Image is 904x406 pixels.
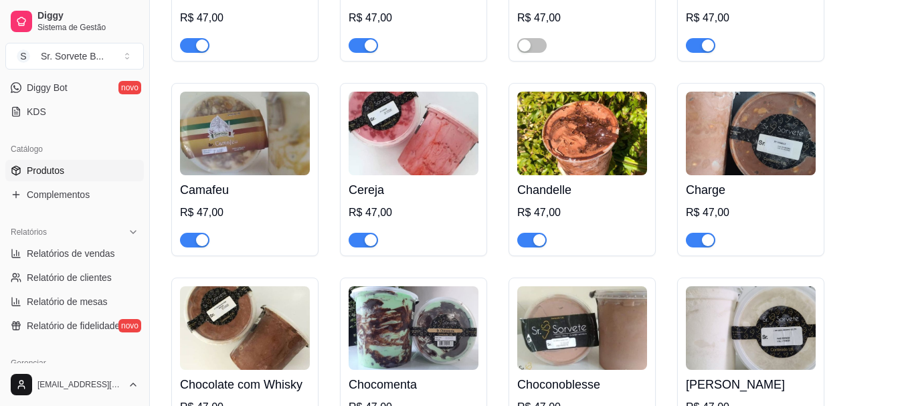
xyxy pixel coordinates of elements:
[180,205,310,221] div: R$ 47,00
[349,205,478,221] div: R$ 47,00
[5,5,144,37] a: DiggySistema de Gestão
[686,375,816,394] h4: [PERSON_NAME]
[11,227,47,237] span: Relatórios
[349,10,478,26] div: R$ 47,00
[27,247,115,260] span: Relatórios de vendas
[5,160,144,181] a: Produtos
[5,267,144,288] a: Relatório de clientes
[349,286,478,370] img: product-image
[27,105,46,118] span: KDS
[686,10,816,26] div: R$ 47,00
[5,138,144,160] div: Catálogo
[686,181,816,199] h4: Charge
[517,375,647,394] h4: Choconoblesse
[180,286,310,370] img: product-image
[5,43,144,70] button: Select a team
[5,369,144,401] button: [EMAIL_ADDRESS][DOMAIN_NAME]
[686,286,816,370] img: product-image
[349,181,478,199] h4: Cereja
[517,286,647,370] img: product-image
[27,271,112,284] span: Relatório de clientes
[27,81,68,94] span: Diggy Bot
[17,49,30,63] span: S
[686,205,816,221] div: R$ 47,00
[41,49,104,63] div: Sr. Sorvete B ...
[5,243,144,264] a: Relatórios de vendas
[27,319,120,332] span: Relatório de fidelidade
[37,10,139,22] span: Diggy
[180,10,310,26] div: R$ 47,00
[349,375,478,394] h4: Chocomenta
[517,10,647,26] div: R$ 47,00
[27,188,90,201] span: Complementos
[37,379,122,390] span: [EMAIL_ADDRESS][DOMAIN_NAME]
[517,205,647,221] div: R$ 47,00
[686,92,816,175] img: product-image
[5,101,144,122] a: KDS
[5,291,144,312] a: Relatório de mesas
[27,164,64,177] span: Produtos
[37,22,139,33] span: Sistema de Gestão
[517,181,647,199] h4: Chandelle
[180,375,310,394] h4: Chocolate com Whisky
[517,92,647,175] img: product-image
[5,184,144,205] a: Complementos
[349,92,478,175] img: product-image
[5,315,144,336] a: Relatório de fidelidadenovo
[27,295,108,308] span: Relatório de mesas
[5,352,144,374] div: Gerenciar
[5,77,144,98] a: Diggy Botnovo
[180,92,310,175] img: product-image
[180,181,310,199] h4: Camafeu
